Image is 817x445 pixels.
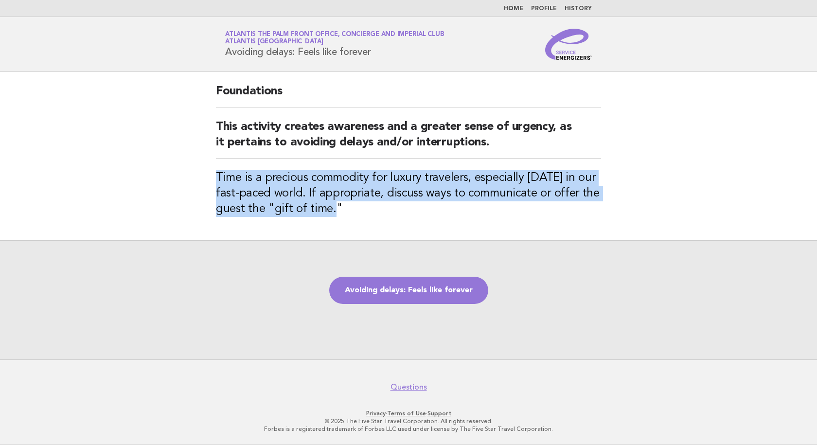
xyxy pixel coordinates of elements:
a: Atlantis The Palm Front Office, Concierge and Imperial ClubAtlantis [GEOGRAPHIC_DATA] [225,31,444,45]
h2: Foundations [216,84,601,107]
p: Forbes is a registered trademark of Forbes LLC used under license by The Five Star Travel Corpora... [111,425,706,433]
a: Profile [531,6,557,12]
h3: Time is a precious commodity for luxury travelers, especially [DATE] in our fast-paced world. If ... [216,170,601,217]
p: © 2025 The Five Star Travel Corporation. All rights reserved. [111,417,706,425]
a: Questions [391,382,427,392]
a: Terms of Use [387,410,426,417]
a: History [565,6,592,12]
img: Service Energizers [545,29,592,60]
h1: Avoiding delays: Feels like forever [225,32,444,57]
p: · · [111,409,706,417]
a: Avoiding delays: Feels like forever [329,277,488,304]
h2: This activity creates awareness and a greater sense of urgency, as it pertains to avoiding delays... [216,119,601,159]
span: Atlantis [GEOGRAPHIC_DATA] [225,39,323,45]
a: Support [427,410,451,417]
a: Home [504,6,523,12]
a: Privacy [366,410,386,417]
